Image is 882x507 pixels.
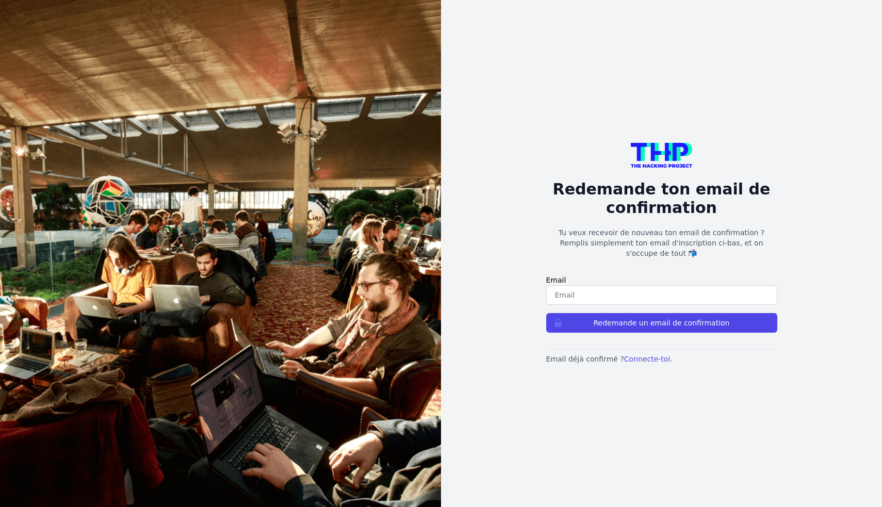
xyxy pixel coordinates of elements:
[546,285,777,305] input: Email
[624,355,673,363] a: Connecte-toi.
[546,275,777,285] label: Email
[546,227,777,258] p: Tu veux recevoir de nouveau ton email de confirmation ? Remplis simplement ton email d'inscriptio...
[546,313,777,333] button: Redemande un email de confirmation
[631,143,693,168] img: logo
[546,180,777,217] h1: Redemande ton email de confirmation
[546,354,777,364] p: Email déjà confirmé ?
